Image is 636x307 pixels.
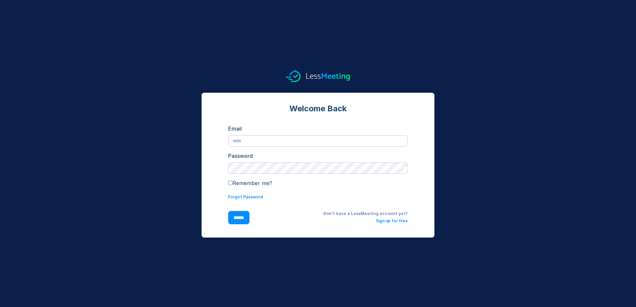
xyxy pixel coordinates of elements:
[228,194,263,199] a: Forgot Password
[228,103,408,114] div: Welcome Back
[286,70,350,82] img: logo.svg
[228,180,272,186] label: Remember me?
[260,211,408,216] div: Don't have a LessMeeting account yet?
[376,218,408,223] a: Sign up for free
[228,181,233,185] input: Remember me?
[228,125,408,133] div: Email
[228,152,408,160] div: Password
